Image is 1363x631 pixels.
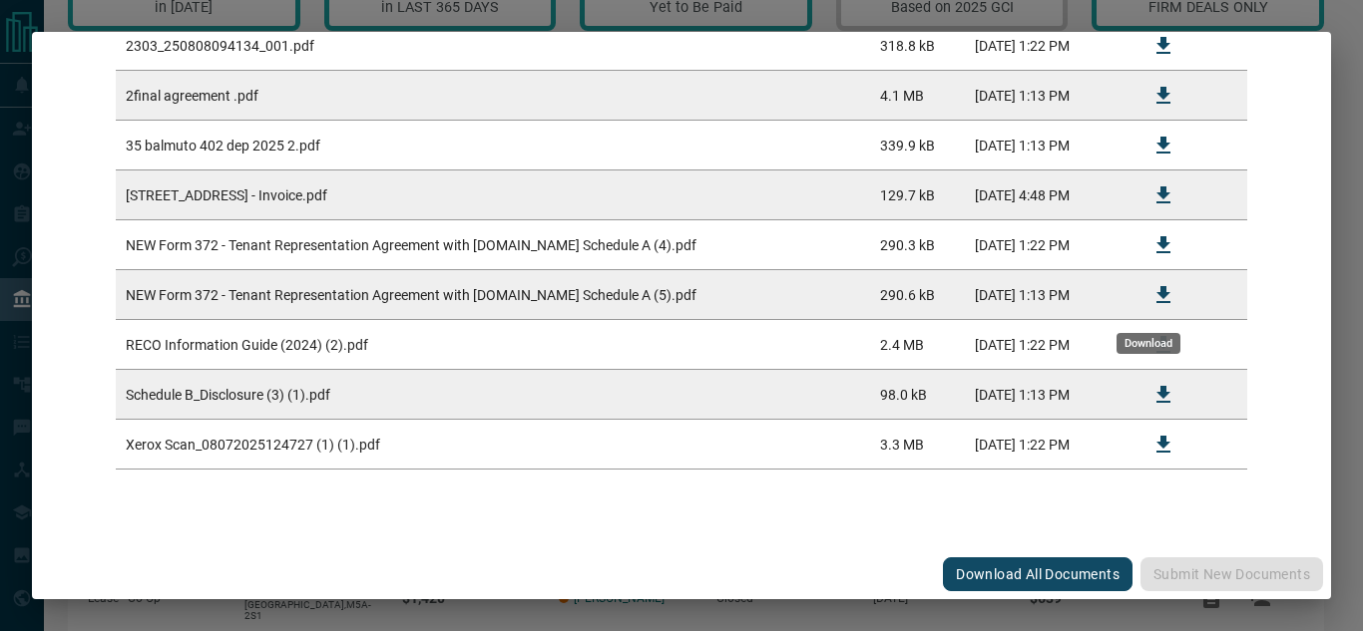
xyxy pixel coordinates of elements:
td: 2final agreement .pdf [116,71,870,121]
div: Download [1117,333,1180,354]
td: Xerox Scan_08072025124727 (1) (1).pdf [116,420,870,470]
td: [DATE] 1:13 PM [965,370,1130,420]
td: [DATE] 4:48 PM [965,170,1130,220]
button: Download [1139,271,1187,319]
td: [DATE] 1:22 PM [965,21,1130,71]
td: 318.8 kB [870,21,966,71]
td: NEW Form 372 - Tenant Representation Agreement with [DOMAIN_NAME] Schedule A (4).pdf [116,220,870,270]
button: Download [1139,421,1187,469]
td: 2.4 MB [870,320,966,370]
td: [STREET_ADDRESS] - Invoice.pdf [116,170,870,220]
button: Download [1139,171,1187,219]
button: Download All Documents [943,557,1133,591]
td: 290.3 kB [870,220,966,270]
td: [DATE] 1:22 PM [965,420,1130,470]
td: 339.9 kB [870,121,966,170]
td: [DATE] 1:13 PM [965,71,1130,121]
td: 290.6 kB [870,270,966,320]
td: 98.0 kB [870,370,966,420]
td: 3.3 MB [870,420,966,470]
td: 4.1 MB [870,71,966,121]
td: 35 balmuto 402 dep 2025 2.pdf [116,121,870,170]
td: Schedule B_Disclosure (3) (1).pdf [116,370,870,420]
td: [DATE] 1:22 PM [965,220,1130,270]
button: Download [1139,22,1187,70]
td: [DATE] 1:13 PM [965,121,1130,170]
button: Download [1139,371,1187,419]
td: 2303_250808094134_001.pdf [116,21,870,71]
button: Download [1139,122,1187,169]
td: RECO Information Guide (2024) (2).pdf [116,320,870,370]
td: [DATE] 1:22 PM [965,320,1130,370]
td: 129.7 kB [870,170,966,220]
td: NEW Form 372 - Tenant Representation Agreement with [DOMAIN_NAME] Schedule A (5).pdf [116,270,870,320]
td: [DATE] 1:13 PM [965,270,1130,320]
button: Download [1139,72,1187,120]
button: Download [1139,221,1187,269]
